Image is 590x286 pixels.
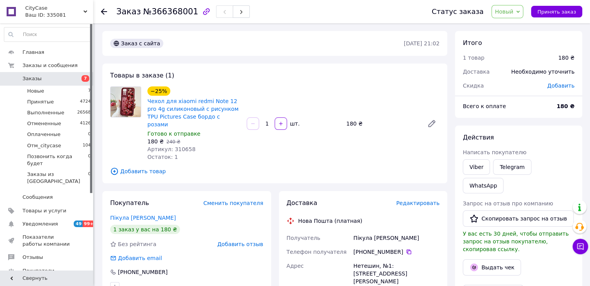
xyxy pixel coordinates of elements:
div: −25% [147,86,170,96]
div: Статус заказа [432,8,484,16]
span: Выполненные [27,109,64,116]
span: Заказ [116,7,141,16]
span: 104 [83,142,91,149]
span: Заказы из [GEOGRAPHIC_DATA] [27,171,88,185]
a: Пікула [PERSON_NAME] [110,215,176,221]
span: Главная [22,49,44,56]
span: Покупатели [22,267,54,274]
span: Отм_citycase [27,142,61,149]
span: Доставка [287,199,317,207]
a: Чехол для xiaomi redmi Note 12 pro 4g силиконовый с рисунком TPU Pictures Case бордо с розами [147,98,239,127]
span: 4724 [80,98,91,105]
span: 0 [88,171,91,185]
div: Пікула [PERSON_NAME] [352,231,441,245]
span: Новый [495,9,514,15]
span: Доставка [463,69,490,75]
span: Написать покупателю [463,149,526,155]
span: 0 [88,153,91,167]
button: Принять заказ [531,6,582,17]
span: У вас есть 30 дней, чтобы отправить запрос на отзыв покупателю, скопировав ссылку. [463,231,569,252]
div: Заказ с сайта [110,39,163,48]
span: №366368001 [143,7,198,16]
button: Скопировать запрос на отзыв [463,210,574,227]
button: Выдать чек [463,259,521,276]
span: Позвонить когда будет [27,153,88,167]
div: Нова Пошта (платная) [296,217,364,225]
span: Без рейтинга [118,241,156,247]
span: Готово к отправке [147,131,201,137]
span: 0 [88,131,91,138]
div: Вернуться назад [101,8,107,16]
span: Действия [463,134,494,141]
div: 180 ₴ [343,118,421,129]
div: [PHONE_NUMBER] [117,268,168,276]
span: Телефон получателя [287,249,347,255]
span: Всего к оплате [463,103,506,109]
span: Получатель [287,235,320,241]
span: 180 ₴ [147,138,164,145]
a: Редактировать [424,116,439,131]
span: CityCase [25,5,83,12]
a: WhatsApp [463,178,503,193]
span: Отзывы [22,254,43,261]
span: 26568 [77,109,91,116]
span: Добавить [547,83,574,89]
input: Поиск [4,28,91,41]
div: 1 заказ у вас на 180 ₴ [110,225,180,234]
span: Заказы и сообщения [22,62,78,69]
span: Запрос на отзыв про компанию [463,200,553,207]
span: Заказы [22,75,42,82]
span: Отмененные [27,120,61,127]
div: шт. [288,120,300,127]
span: Показатели работы компании [22,234,72,248]
div: [PHONE_NUMBER] [353,248,439,256]
span: Добавить товар [110,167,439,176]
span: Товары и услуги [22,207,66,214]
span: Уведомления [22,221,58,227]
span: Новые [27,88,44,95]
time: [DATE] 21:02 [404,40,439,47]
span: Адрес [287,263,304,269]
span: Принятые [27,98,54,105]
a: Telegram [493,159,531,175]
div: Необходимо уточнить [507,63,579,80]
span: Остаток: 1 [147,154,178,160]
div: Добавить email [117,254,163,262]
div: Добавить email [109,254,163,262]
span: Скидка [463,83,484,89]
span: Сменить покупателя [203,200,263,206]
span: 49 [74,221,83,227]
span: 240 ₴ [166,139,180,145]
span: Покупатель [110,199,149,207]
span: Сообщения [22,194,53,201]
b: 180 ₴ [557,103,574,109]
span: 4126 [80,120,91,127]
span: Добавить отзыв [217,241,263,247]
span: 99+ [83,221,95,227]
a: Viber [463,159,490,175]
span: Артикул: 310658 [147,146,196,152]
img: Чехол для xiaomi redmi Note 12 pro 4g силиконовый с рисунком TPU Pictures Case бордо с розами [111,87,141,117]
div: 180 ₴ [558,54,574,62]
span: Принять заказ [537,9,576,15]
span: Редактировать [396,200,439,206]
span: Оплаченные [27,131,61,138]
span: 1 товар [463,55,484,61]
div: Ваш ID: 335081 [25,12,93,19]
span: Товары в заказе (1) [110,72,174,79]
span: 7 [88,88,91,95]
button: Чат с покупателем [573,239,588,254]
span: Итого [463,39,482,47]
span: 7 [81,75,89,82]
